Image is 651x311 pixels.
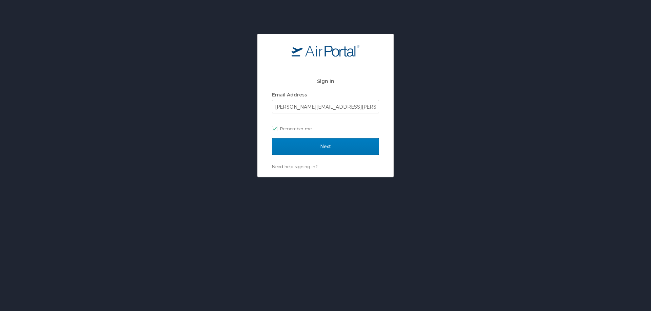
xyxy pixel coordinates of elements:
input: Next [272,138,379,155]
label: Email Address [272,92,307,97]
label: Remember me [272,124,379,134]
h2: Sign In [272,77,379,85]
img: logo [292,44,359,57]
a: Need help signing in? [272,164,317,169]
